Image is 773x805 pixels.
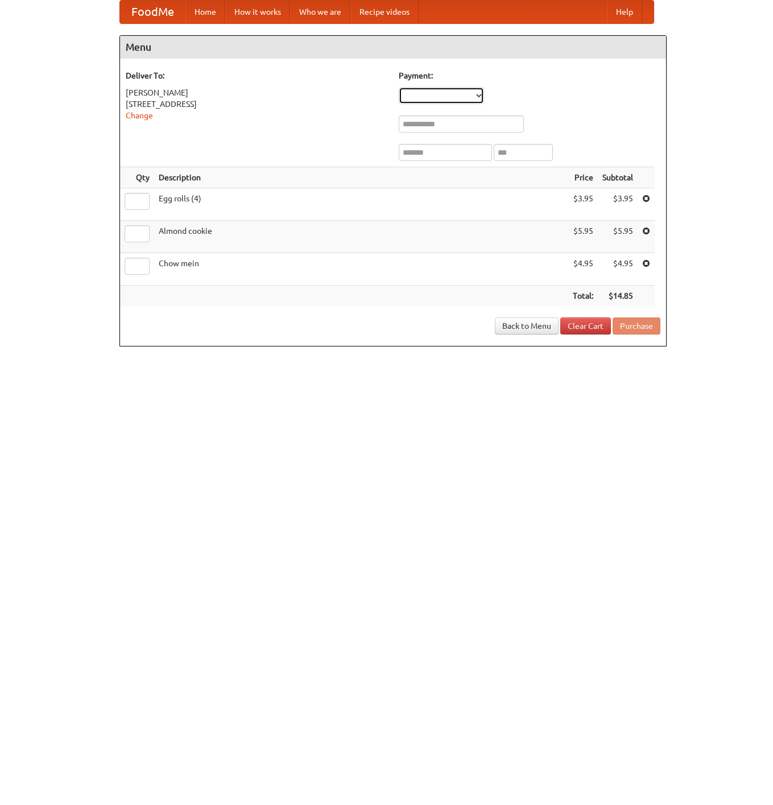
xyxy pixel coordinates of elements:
td: $3.95 [568,188,598,221]
td: $5.95 [598,221,638,253]
th: $14.85 [598,286,638,307]
td: $5.95 [568,221,598,253]
a: Recipe videos [350,1,419,23]
th: Subtotal [598,167,638,188]
td: Chow mein [154,253,568,286]
th: Price [568,167,598,188]
th: Description [154,167,568,188]
div: [STREET_ADDRESS] [126,98,387,110]
a: FoodMe [120,1,185,23]
th: Total: [568,286,598,307]
td: $4.95 [568,253,598,286]
h5: Deliver To: [126,70,387,81]
a: Change [126,111,153,120]
button: Purchase [613,317,660,335]
div: [PERSON_NAME] [126,87,387,98]
td: Egg rolls (4) [154,188,568,221]
a: Help [607,1,642,23]
a: How it works [225,1,290,23]
a: Clear Cart [560,317,611,335]
h5: Payment: [399,70,660,81]
a: Back to Menu [495,317,559,335]
td: $4.95 [598,253,638,286]
h4: Menu [120,36,666,59]
a: Who we are [290,1,350,23]
td: Almond cookie [154,221,568,253]
a: Home [185,1,225,23]
th: Qty [120,167,154,188]
td: $3.95 [598,188,638,221]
